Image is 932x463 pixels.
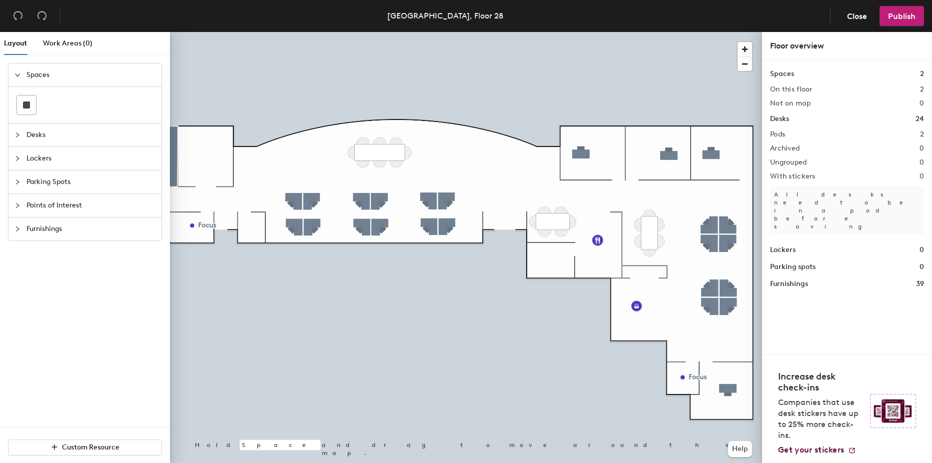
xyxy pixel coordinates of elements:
[770,261,816,272] h1: Parking spots
[770,99,811,107] h2: Not on map
[778,445,856,455] a: Get your stickers
[920,85,924,93] h2: 2
[770,278,808,289] h1: Furnishings
[32,6,52,26] button: Redo (⌘ + ⇧ + Z)
[14,202,20,208] span: collapsed
[778,397,864,441] p: Companies that use desk stickers have up to 25% more check-ins.
[778,445,844,454] span: Get your stickers
[770,144,800,152] h2: Archived
[8,6,28,26] button: Undo (⌘ + Z)
[920,172,924,180] h2: 0
[14,155,20,161] span: collapsed
[920,68,924,79] h1: 2
[920,158,924,166] h2: 0
[916,278,924,289] h1: 39
[26,217,155,240] span: Furnishings
[14,72,20,78] span: expanded
[778,371,864,393] h4: Increase desk check-ins
[770,172,816,180] h2: With stickers
[880,6,924,26] button: Publish
[870,394,916,428] img: Sticker logo
[770,130,785,138] h2: Pods
[888,11,916,21] span: Publish
[920,244,924,255] h1: 0
[26,63,155,86] span: Spaces
[26,194,155,217] span: Points of Interest
[8,439,162,455] button: Custom Resource
[920,261,924,272] h1: 0
[920,130,924,138] h2: 2
[770,113,789,124] h1: Desks
[770,68,794,79] h1: Spaces
[26,147,155,170] span: Lockers
[26,170,155,193] span: Parking Spots
[770,158,807,166] h2: Ungrouped
[770,186,924,234] p: All desks need to be in a pod before saving
[916,113,924,124] h1: 24
[728,441,752,457] button: Help
[847,11,867,21] span: Close
[62,443,119,451] span: Custom Resource
[26,123,155,146] span: Desks
[770,40,924,52] div: Floor overview
[14,132,20,138] span: collapsed
[770,85,813,93] h2: On this floor
[920,144,924,152] h2: 0
[770,244,796,255] h1: Lockers
[14,179,20,185] span: collapsed
[43,39,92,47] span: Work Areas (0)
[387,9,503,22] div: [GEOGRAPHIC_DATA], Floor 28
[4,39,27,47] span: Layout
[920,99,924,107] h2: 0
[14,226,20,232] span: collapsed
[839,6,876,26] button: Close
